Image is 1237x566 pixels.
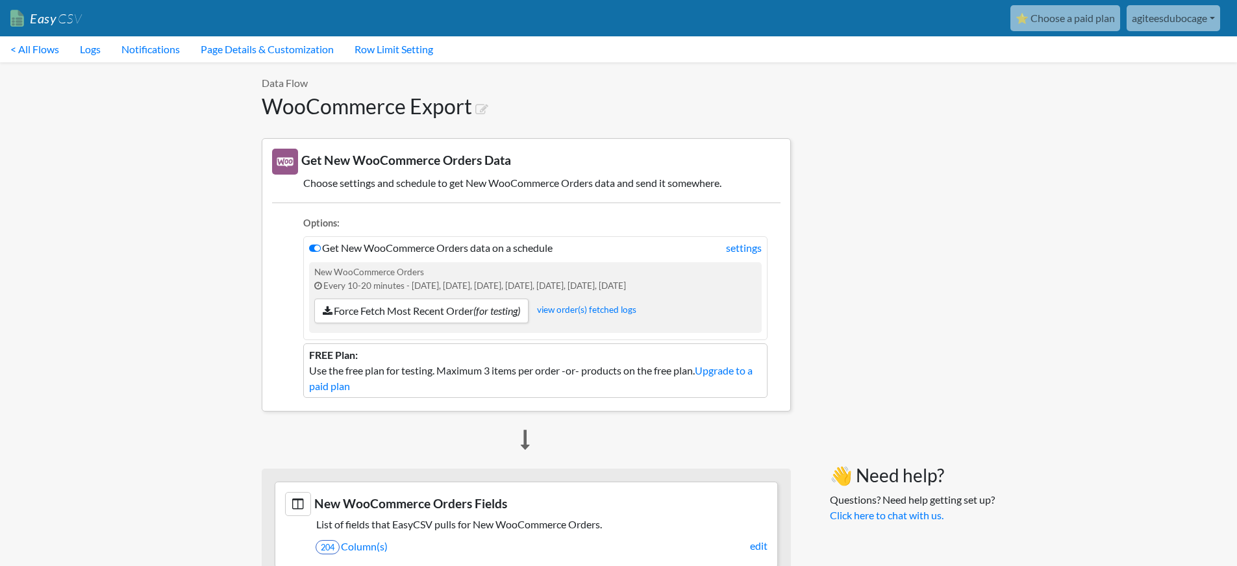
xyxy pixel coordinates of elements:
[285,492,768,516] h3: New WooCommerce Orders Fields
[1010,5,1120,31] a: ⭐ Choose a paid plan
[537,304,636,315] a: view order(s) fetched logs
[303,216,768,234] li: Options:
[830,509,943,521] a: Click here to chat with us.
[309,262,762,333] div: New WooCommerce Orders Every 10-20 minutes - [DATE], [DATE], [DATE], [DATE], [DATE], [DATE], [DATE]
[316,540,340,554] span: 204
[56,10,82,27] span: CSV
[272,177,781,189] h5: Choose settings and schedule to get New WooCommerce Orders data and send it somewhere.
[1127,5,1220,31] a: agiteesdubocage
[316,535,768,558] a: 204Column(s)
[111,36,190,62] a: Notifications
[190,36,344,62] a: Page Details & Customization
[272,149,781,175] h3: Get New WooCommerce Orders Data
[69,36,111,62] a: Logs
[830,465,995,487] h3: 👋 Need help?
[726,240,762,256] a: settings
[10,5,82,32] a: EasyCSV
[314,299,529,323] a: Force Fetch Most Recent Order(for testing)
[473,304,520,317] i: (for testing)
[262,94,791,119] h1: WooCommerce Export
[750,538,768,554] a: edit
[830,492,995,523] p: Questions? Need help getting set up?
[303,236,768,340] li: Get New WooCommerce Orders data on a schedule
[272,149,298,175] img: New WooCommerce Orders
[309,364,753,392] a: Upgrade to a paid plan
[285,518,768,530] h5: List of fields that EasyCSV pulls for New WooCommerce Orders.
[309,349,358,361] b: FREE Plan:
[344,36,444,62] a: Row Limit Setting
[303,343,768,398] li: Use the free plan for testing. Maximum 3 items per order -or- products on the free plan.
[262,75,791,91] p: Data Flow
